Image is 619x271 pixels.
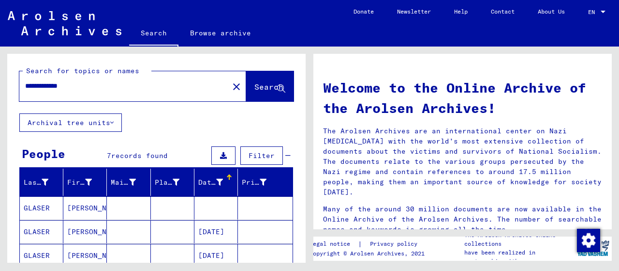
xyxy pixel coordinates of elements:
[464,231,575,248] p: The Arolsen Archives online collections
[63,169,107,196] mat-header-cell: First Name
[107,169,150,196] mat-header-cell: Maiden Name
[254,82,283,92] span: Search
[22,145,65,162] div: People
[24,175,63,190] div: Last Name
[309,239,429,249] div: |
[242,175,281,190] div: Prisoner #
[155,175,194,190] div: Place of Birth
[323,126,602,197] p: The Arolsen Archives are an international center on Nazi [MEDICAL_DATA] with the world’s most ext...
[111,175,150,190] div: Maiden Name
[362,239,429,249] a: Privacy policy
[323,78,602,118] h1: Welcome to the Online Archive of the Arolsen Archives!
[20,220,63,243] mat-cell: GLASER
[194,244,238,267] mat-cell: [DATE]
[464,248,575,266] p: have been realized in partnership with
[246,71,294,101] button: Search
[309,249,429,258] p: Copyright © Arolsen Archives, 2021
[240,146,283,165] button: Filter
[227,77,246,96] button: Clear
[231,81,242,93] mat-icon: close
[323,204,602,235] p: Many of the around 30 million documents are now available in the Online Archive of the Arolsen Ar...
[107,151,111,160] span: 7
[63,244,107,267] mat-cell: [PERSON_NAME]
[129,21,178,47] a: Search
[111,177,135,188] div: Maiden Name
[19,113,122,132] button: Archival tree units
[194,220,238,243] mat-cell: [DATE]
[155,177,179,188] div: Place of Birth
[26,66,139,75] mat-label: Search for topics or names
[242,177,266,188] div: Prisoner #
[249,151,275,160] span: Filter
[577,229,600,252] img: Change consent
[588,9,599,16] span: EN
[198,175,237,190] div: Date of Birth
[20,244,63,267] mat-cell: GLASER
[67,177,92,188] div: First Name
[20,196,63,220] mat-cell: GLASER
[178,21,263,45] a: Browse archive
[111,151,168,160] span: records found
[63,196,107,220] mat-cell: [PERSON_NAME]
[238,169,293,196] mat-header-cell: Prisoner #
[198,177,223,188] div: Date of Birth
[24,177,48,188] div: Last Name
[309,239,358,249] a: Legal notice
[151,169,194,196] mat-header-cell: Place of Birth
[8,11,121,35] img: Arolsen_neg.svg
[67,175,106,190] div: First Name
[575,236,611,260] img: yv_logo.png
[194,169,238,196] mat-header-cell: Date of Birth
[20,169,63,196] mat-header-cell: Last Name
[63,220,107,243] mat-cell: [PERSON_NAME]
